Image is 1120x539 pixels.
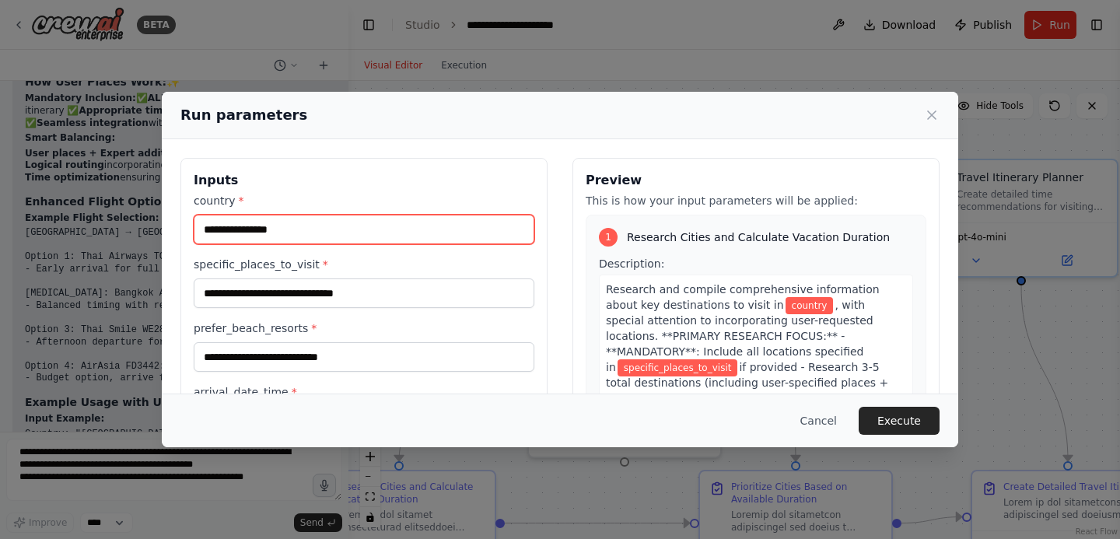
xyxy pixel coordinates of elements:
[586,171,926,190] h3: Preview
[599,228,618,247] div: 1
[599,257,664,270] span: Description:
[194,193,534,208] label: country
[788,407,849,435] button: Cancel
[194,384,534,400] label: arrival_date_time
[586,193,926,208] p: This is how your input parameters will be applied:
[606,283,880,311] span: Research and compile comprehensive information about key destinations to visit in
[194,257,534,272] label: specific_places_to_visit
[786,297,834,314] span: Variable: country
[606,299,873,373] span: , with special attention to incorporating user-requested locations. **PRIMARY RESEARCH FOCUS:** -...
[194,320,534,336] label: prefer_beach_resorts
[618,359,738,376] span: Variable: specific_places_to_visit
[859,407,940,435] button: Execute
[627,229,890,245] span: Research Cities and Calculate Vacation Duration
[180,104,307,126] h2: Run parameters
[194,171,534,190] h3: Inputs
